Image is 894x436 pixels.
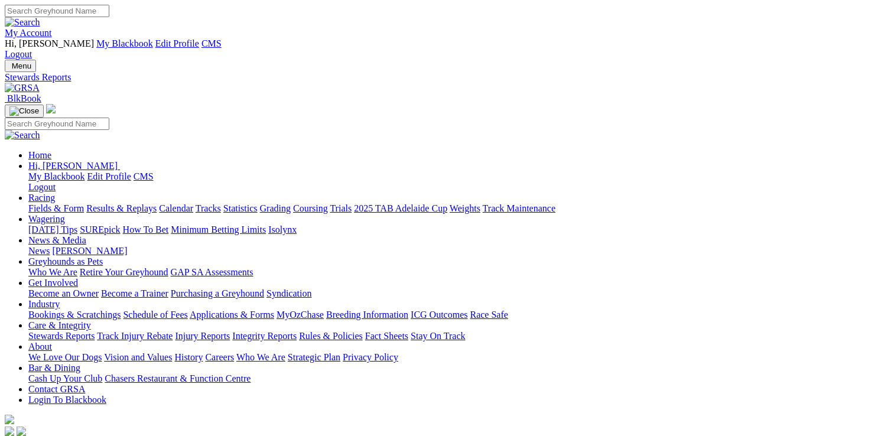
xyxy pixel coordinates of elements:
[28,373,889,384] div: Bar & Dining
[28,182,56,192] a: Logout
[411,310,467,320] a: ICG Outcomes
[28,224,77,235] a: [DATE] Tips
[7,93,41,103] span: BlkBook
[97,331,173,341] a: Track Injury Rebate
[5,60,36,72] button: Toggle navigation
[46,104,56,113] img: logo-grsa-white.png
[354,203,447,213] a: 2025 TAB Adelaide Cup
[5,427,14,436] img: facebook.svg
[28,278,78,288] a: Get Involved
[5,5,109,17] input: Search
[171,267,253,277] a: GAP SA Assessments
[86,203,157,213] a: Results & Replays
[365,331,408,341] a: Fact Sheets
[28,331,95,341] a: Stewards Reports
[232,331,297,341] a: Integrity Reports
[28,161,118,171] span: Hi, [PERSON_NAME]
[28,256,103,266] a: Greyhounds as Pets
[28,203,84,213] a: Fields & Form
[105,373,251,383] a: Chasers Restaurant & Function Centre
[28,224,889,235] div: Wagering
[28,267,77,277] a: Who We Are
[288,352,340,362] a: Strategic Plan
[5,72,889,83] a: Stewards Reports
[174,352,203,362] a: History
[28,267,889,278] div: Greyhounds as Pets
[28,299,60,309] a: Industry
[28,288,889,299] div: Get Involved
[17,427,26,436] img: twitter.svg
[5,118,109,130] input: Search
[155,38,199,48] a: Edit Profile
[28,331,889,341] div: Care & Integrity
[28,363,80,373] a: Bar & Dining
[104,352,172,362] a: Vision and Values
[175,331,230,341] a: Injury Reports
[28,320,91,330] a: Care & Integrity
[87,171,131,181] a: Edit Profile
[52,246,127,256] a: [PERSON_NAME]
[171,288,264,298] a: Purchasing a Greyhound
[5,38,889,60] div: My Account
[5,38,94,48] span: Hi, [PERSON_NAME]
[5,130,40,141] img: Search
[123,310,187,320] a: Schedule of Fees
[483,203,555,213] a: Track Maintenance
[28,341,52,352] a: About
[470,310,508,320] a: Race Safe
[266,288,311,298] a: Syndication
[326,310,408,320] a: Breeding Information
[159,203,193,213] a: Calendar
[101,288,168,298] a: Become a Trainer
[5,83,40,93] img: GRSA
[411,331,465,341] a: Stay On Track
[123,224,169,235] a: How To Bet
[201,38,222,48] a: CMS
[80,267,168,277] a: Retire Your Greyhound
[28,288,99,298] a: Become an Owner
[330,203,352,213] a: Trials
[28,352,889,363] div: About
[28,246,50,256] a: News
[28,246,889,256] div: News & Media
[5,93,41,103] a: BlkBook
[5,105,44,118] button: Toggle navigation
[5,415,14,424] img: logo-grsa-white.png
[268,224,297,235] a: Isolynx
[28,203,889,214] div: Racing
[28,161,120,171] a: Hi, [PERSON_NAME]
[5,49,32,59] a: Logout
[80,224,120,235] a: SUREpick
[299,331,363,341] a: Rules & Policies
[196,203,221,213] a: Tracks
[96,38,153,48] a: My Blackbook
[205,352,234,362] a: Careers
[28,310,889,320] div: Industry
[9,106,39,116] img: Close
[293,203,328,213] a: Coursing
[28,384,85,394] a: Contact GRSA
[28,235,86,245] a: News & Media
[5,28,52,38] a: My Account
[28,214,65,224] a: Wagering
[190,310,274,320] a: Applications & Forms
[5,17,40,28] img: Search
[28,150,51,160] a: Home
[28,310,121,320] a: Bookings & Scratchings
[277,310,324,320] a: MyOzChase
[343,352,398,362] a: Privacy Policy
[28,171,85,181] a: My Blackbook
[171,224,266,235] a: Minimum Betting Limits
[28,193,55,203] a: Racing
[134,171,154,181] a: CMS
[12,61,31,70] span: Menu
[28,373,102,383] a: Cash Up Your Club
[28,171,889,193] div: Hi, [PERSON_NAME]
[236,352,285,362] a: Who We Are
[260,203,291,213] a: Grading
[223,203,258,213] a: Statistics
[28,395,106,405] a: Login To Blackbook
[450,203,480,213] a: Weights
[28,352,102,362] a: We Love Our Dogs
